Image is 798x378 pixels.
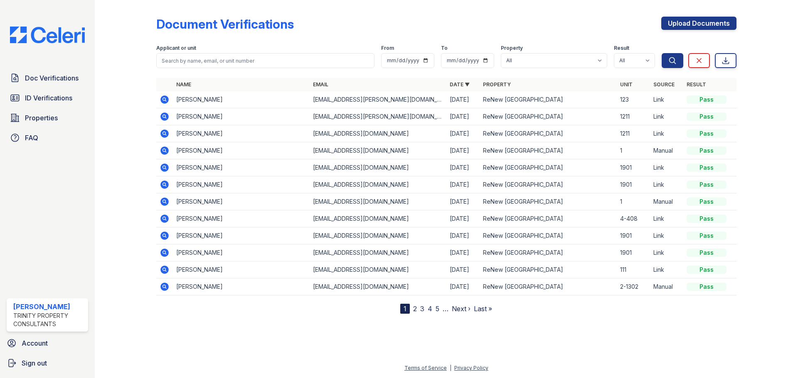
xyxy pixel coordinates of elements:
[446,244,480,261] td: [DATE]
[446,227,480,244] td: [DATE]
[446,278,480,295] td: [DATE]
[650,142,683,159] td: Manual
[617,125,650,142] td: 1211
[620,81,633,88] a: Unit
[436,305,439,313] a: 5
[25,93,72,103] span: ID Verifications
[452,305,470,313] a: Next ›
[446,91,480,108] td: [DATE]
[22,358,47,368] span: Sign out
[480,159,616,176] td: ReNew [GEOGRAPHIC_DATA]
[617,91,650,108] td: 123
[173,261,310,278] td: [PERSON_NAME]
[650,261,683,278] td: Link
[614,45,629,51] label: Result
[450,365,451,371] div: |
[480,176,616,193] td: ReNew [GEOGRAPHIC_DATA]
[420,305,424,313] a: 3
[7,90,88,106] a: ID Verifications
[480,227,616,244] td: ReNew [GEOGRAPHIC_DATA]
[617,210,650,227] td: 4-408
[687,283,727,291] div: Pass
[25,73,79,83] span: Doc Verifications
[687,81,706,88] a: Result
[474,305,492,313] a: Last »
[173,125,310,142] td: [PERSON_NAME]
[450,81,470,88] a: Date ▼
[310,227,446,244] td: [EMAIL_ADDRESS][DOMAIN_NAME]
[13,312,85,328] div: Trinity Property Consultants
[310,108,446,125] td: [EMAIL_ADDRESS][PERSON_NAME][DOMAIN_NAME]
[454,365,488,371] a: Privacy Policy
[7,129,88,146] a: FAQ
[480,261,616,278] td: ReNew [GEOGRAPHIC_DATA]
[650,108,683,125] td: Link
[687,129,727,138] div: Pass
[617,227,650,244] td: 1901
[446,210,480,227] td: [DATE]
[310,278,446,295] td: [EMAIL_ADDRESS][DOMAIN_NAME]
[617,142,650,159] td: 1
[617,108,650,125] td: 1211
[446,125,480,142] td: [DATE]
[313,81,328,88] a: Email
[687,112,727,121] div: Pass
[501,45,523,51] label: Property
[687,215,727,223] div: Pass
[3,355,91,371] a: Sign out
[687,198,727,206] div: Pass
[617,159,650,176] td: 1901
[687,180,727,189] div: Pass
[446,108,480,125] td: [DATE]
[310,176,446,193] td: [EMAIL_ADDRESS][DOMAIN_NAME]
[446,176,480,193] td: [DATE]
[480,193,616,210] td: ReNew [GEOGRAPHIC_DATA]
[480,91,616,108] td: ReNew [GEOGRAPHIC_DATA]
[173,210,310,227] td: [PERSON_NAME]
[446,159,480,176] td: [DATE]
[173,176,310,193] td: [PERSON_NAME]
[310,125,446,142] td: [EMAIL_ADDRESS][DOMAIN_NAME]
[310,142,446,159] td: [EMAIL_ADDRESS][DOMAIN_NAME]
[413,305,417,313] a: 2
[661,17,736,30] a: Upload Documents
[687,249,727,257] div: Pass
[650,244,683,261] td: Link
[446,261,480,278] td: [DATE]
[25,133,38,143] span: FAQ
[480,244,616,261] td: ReNew [GEOGRAPHIC_DATA]
[650,91,683,108] td: Link
[310,210,446,227] td: [EMAIL_ADDRESS][DOMAIN_NAME]
[173,91,310,108] td: [PERSON_NAME]
[650,159,683,176] td: Link
[687,232,727,240] div: Pass
[617,193,650,210] td: 1
[480,108,616,125] td: ReNew [GEOGRAPHIC_DATA]
[310,91,446,108] td: [EMAIL_ADDRESS][PERSON_NAME][DOMAIN_NAME]
[310,261,446,278] td: [EMAIL_ADDRESS][DOMAIN_NAME]
[650,193,683,210] td: Manual
[687,163,727,172] div: Pass
[617,261,650,278] td: 111
[173,193,310,210] td: [PERSON_NAME]
[650,278,683,295] td: Manual
[310,244,446,261] td: [EMAIL_ADDRESS][DOMAIN_NAME]
[381,45,394,51] label: From
[173,159,310,176] td: [PERSON_NAME]
[404,365,447,371] a: Terms of Service
[310,193,446,210] td: [EMAIL_ADDRESS][DOMAIN_NAME]
[483,81,511,88] a: Property
[156,17,294,32] div: Document Verifications
[653,81,675,88] a: Source
[173,142,310,159] td: [PERSON_NAME]
[22,338,48,348] span: Account
[13,302,85,312] div: [PERSON_NAME]
[687,95,727,104] div: Pass
[650,227,683,244] td: Link
[650,125,683,142] td: Link
[173,244,310,261] td: [PERSON_NAME]
[156,53,374,68] input: Search by name, email, or unit number
[7,70,88,86] a: Doc Verifications
[617,278,650,295] td: 2-1302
